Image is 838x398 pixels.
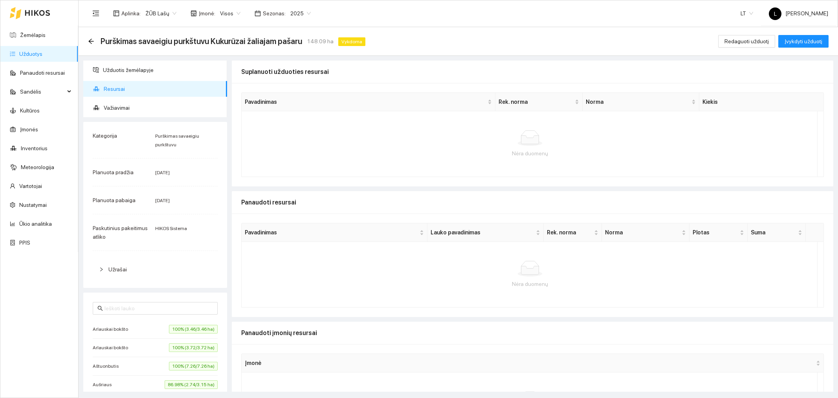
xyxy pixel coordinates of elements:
a: Įmonės [20,126,38,133]
th: this column's title is Rek. norma,this column is sortable [544,223,602,242]
span: search [97,306,103,311]
th: this column's title is Norma,this column is sortable [602,223,689,242]
span: Redaguoti užduotį [724,37,769,46]
span: 100% (3.72/3.72 ha) [169,343,218,352]
span: 148.09 ha [307,37,334,46]
div: Panaudoti įmonių resursai [241,322,824,344]
span: HIKOS Sistema [155,226,187,231]
span: Vykdoma [338,37,365,46]
th: this column's title is Rek. norma,this column is sortable [495,93,583,111]
th: this column's title is Suma,this column is sortable [748,223,806,242]
span: [DATE] [155,198,170,203]
span: Įvykdyti užduotį [785,37,822,46]
span: Norma [586,98,689,106]
div: Nėra duomenų [248,149,812,158]
th: Kiekis [699,93,824,111]
a: Inventorius [21,145,48,151]
span: Arlauskai bokšto [93,325,132,333]
span: Rek. norma [499,98,573,106]
span: Plotas [693,228,738,237]
th: this column's title is Norma,this column is sortable [583,93,699,111]
button: menu-fold [88,6,104,21]
button: Įvykdyti užduotį [778,35,829,48]
span: Sandėlis [20,84,65,99]
span: Planuota pradžia [93,169,134,175]
th: this column's title is Lauko pavadinimas,this column is sortable [427,223,544,242]
span: Kategorija [93,133,117,139]
span: Įmonė [245,359,814,367]
a: Meteorologija [21,164,54,170]
span: LT [741,7,753,19]
span: [DATE] [155,170,170,175]
div: Užrašai [93,260,218,278]
span: Visos [220,7,240,19]
span: Aušriaus [93,381,116,389]
div: Atgal [88,38,94,45]
span: Purškimas savaeigiu purkštuvu Kukurūzai žaliajam pašaru [101,35,302,48]
span: Užduotis žemėlapyje [103,62,221,78]
a: PPIS [19,240,30,246]
a: Žemėlapis [20,32,46,38]
span: Užrašai [108,266,127,273]
th: this column's title is Plotas,this column is sortable [689,223,748,242]
a: Panaudoti resursai [20,70,65,76]
span: Lauko pavadinimas [431,228,534,237]
span: shop [191,10,197,17]
a: Nustatymai [19,202,47,208]
span: calendar [255,10,261,17]
a: Vartotojai [19,183,42,189]
span: 100% (3.46/3.46 ha) [169,325,218,334]
span: Purškimas savaeigiu purkštuvu [155,133,199,147]
span: Važiavimai [104,100,221,116]
span: Arlauskai bokšto [93,344,132,352]
div: Suplanuoti užduoties resursai [241,61,824,83]
span: Suma [751,228,796,237]
th: this column's title is Įmonė,this column is sortable [242,354,824,372]
span: Pavadinimas [245,228,418,237]
a: Kultūros [20,107,40,114]
span: Įmonė : [199,9,215,18]
span: menu-fold [92,10,99,17]
span: arrow-left [88,38,94,44]
input: Ieškoti lauko [105,304,213,313]
span: layout [113,10,119,17]
th: this column's title is Pavadinimas,this column is sortable [242,223,427,242]
span: Norma [605,228,680,237]
span: Resursai [104,81,221,97]
span: Aplinka : [121,9,141,18]
span: Aštuonbutis [93,362,123,370]
span: [PERSON_NAME] [769,10,828,17]
span: L [774,7,777,20]
span: Rek. norma [547,228,592,237]
a: Užduotys [19,51,42,57]
th: this column's title is Pavadinimas,this column is sortable [242,93,495,111]
span: Pavadinimas [245,98,486,106]
div: Nėra duomenų [248,280,812,288]
div: Panaudoti resursai [241,191,824,214]
span: 100% (7.26/7.26 ha) [169,362,218,370]
a: Redaguoti užduotį [718,38,775,44]
a: Ūkio analitika [19,221,52,227]
span: ŽŪB Lašų [145,7,176,19]
span: Planuota pabaiga [93,197,136,203]
span: 2025 [290,7,311,19]
span: Paskutinius pakeitimus atliko [93,225,148,240]
span: right [99,267,104,272]
span: Sezonas : [263,9,286,18]
button: Redaguoti užduotį [718,35,775,48]
span: 86.98% (2.74/3.15 ha) [165,380,218,389]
